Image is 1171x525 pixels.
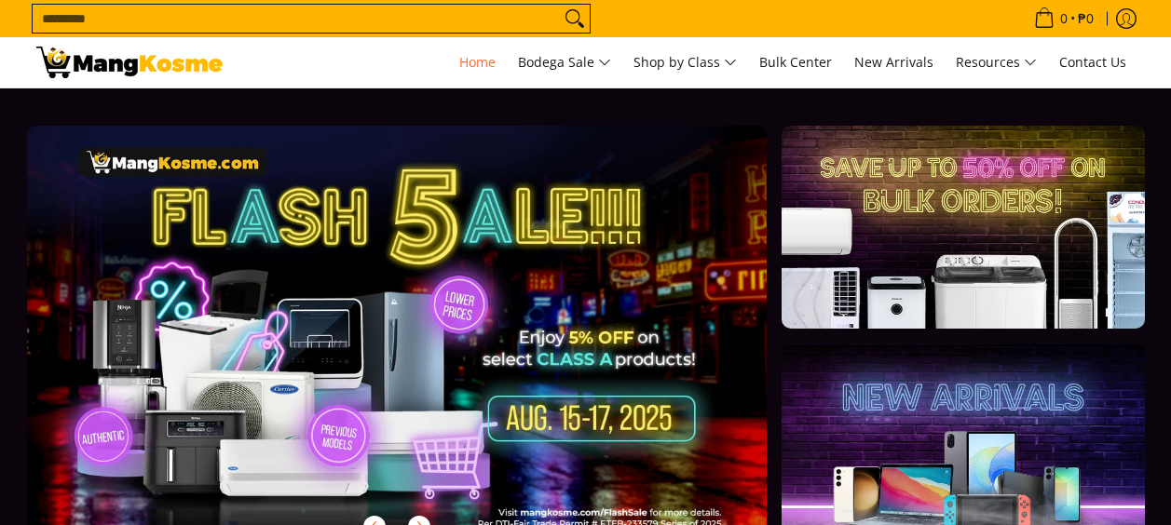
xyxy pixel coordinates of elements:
span: Home [459,53,496,71]
span: Bodega Sale [518,51,611,74]
span: 0 [1057,12,1070,25]
a: Shop by Class [624,37,746,87]
a: New Arrivals [845,37,943,87]
button: Search [560,5,590,33]
span: Resources [956,51,1037,74]
span: ₱0 [1075,12,1096,25]
img: Mang Kosme: Your Home Appliances Warehouse Sale Partner! [36,47,223,78]
span: New Arrivals [854,53,933,71]
span: Shop by Class [633,51,737,74]
a: Contact Us [1050,37,1136,87]
nav: Main Menu [241,37,1136,87]
span: Contact Us [1059,53,1126,71]
a: Resources [946,37,1046,87]
span: Bulk Center [759,53,832,71]
span: • [1028,8,1099,29]
a: Bulk Center [750,37,841,87]
a: Home [450,37,505,87]
a: Bodega Sale [509,37,620,87]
